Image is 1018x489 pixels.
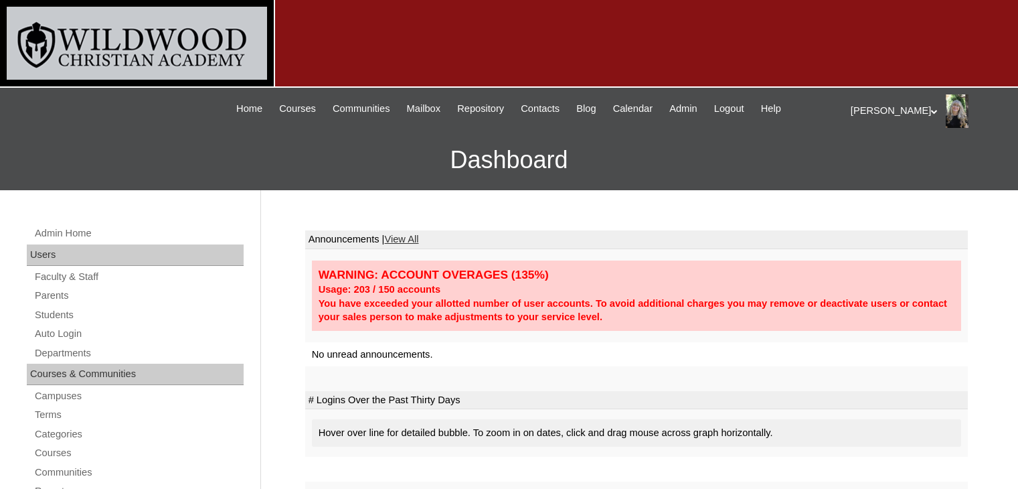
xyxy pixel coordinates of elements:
a: Repository [450,101,511,117]
a: Departments [33,345,244,362]
a: Mailbox [400,101,448,117]
div: Users [27,244,244,266]
a: Communities [33,464,244,481]
a: Categories [33,426,244,443]
span: Admin [669,101,697,117]
a: Auto Login [33,326,244,342]
a: Contacts [514,101,566,117]
a: Blog [570,101,602,117]
a: Faculty & Staff [33,269,244,285]
span: Blog [576,101,596,117]
a: Terms [33,407,244,423]
span: Calendar [613,101,653,117]
a: Courses [272,101,323,117]
div: [PERSON_NAME] [851,94,1005,128]
span: Repository [457,101,504,117]
img: logo-white.png [7,7,267,80]
h3: Dashboard [7,130,1011,190]
span: Help [761,101,781,117]
span: Communities [333,101,390,117]
div: WARNING: ACCOUNT OVERAGES (135%) [319,267,954,283]
a: Admin [663,101,704,117]
td: No unread announcements. [305,342,968,367]
a: Communities [326,101,397,117]
span: Logout [714,101,744,117]
div: You have exceeded your allotted number of user accounts. To avoid additional charges you may remo... [319,297,954,324]
td: # Logins Over the Past Thirty Days [305,391,968,410]
img: Dena Hohl [946,94,968,128]
td: Announcements | [305,230,968,249]
a: Students [33,307,244,324]
div: Hover over line for detailed bubble. To zoom in on dates, click and drag mouse across graph horiz... [312,419,961,447]
a: Logout [707,101,751,117]
span: Contacts [521,101,560,117]
a: Home [230,101,269,117]
span: Courses [279,101,316,117]
a: Admin Home [33,225,244,242]
strong: Usage: 203 / 150 accounts [319,284,440,295]
a: Courses [33,445,244,462]
div: Courses & Communities [27,364,244,385]
a: View All [384,234,418,244]
span: Home [236,101,262,117]
a: Calendar [606,101,659,117]
a: Help [754,101,788,117]
a: Campuses [33,388,244,405]
a: Parents [33,287,244,304]
span: Mailbox [407,101,441,117]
